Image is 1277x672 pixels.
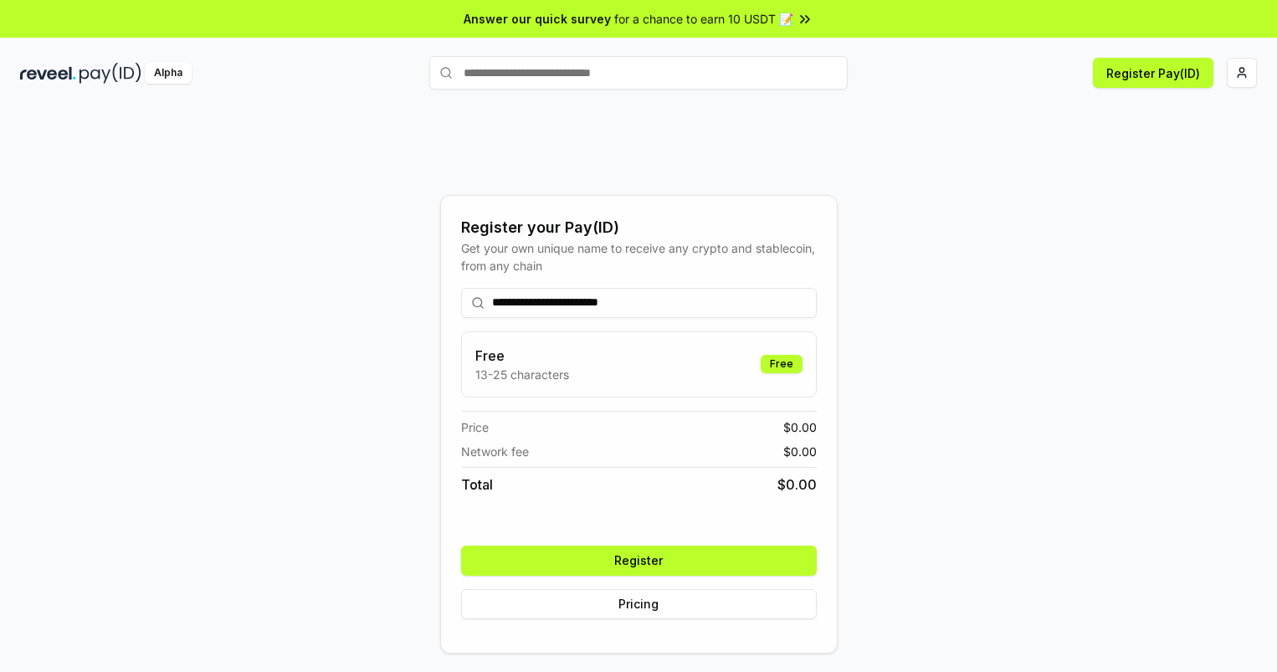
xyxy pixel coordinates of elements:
[145,63,192,84] div: Alpha
[777,475,817,495] span: $ 0.00
[461,443,529,460] span: Network fee
[475,366,569,383] p: 13-25 characters
[20,63,76,84] img: reveel_dark
[614,10,793,28] span: for a chance to earn 10 USDT 📝
[461,475,493,495] span: Total
[783,443,817,460] span: $ 0.00
[461,546,817,576] button: Register
[761,355,803,373] div: Free
[79,63,141,84] img: pay_id
[464,10,611,28] span: Answer our quick survey
[783,418,817,436] span: $ 0.00
[461,239,817,274] div: Get your own unique name to receive any crypto and stablecoin, from any chain
[461,216,817,239] div: Register your Pay(ID)
[461,418,489,436] span: Price
[461,589,817,619] button: Pricing
[475,346,569,366] h3: Free
[1093,58,1213,88] button: Register Pay(ID)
